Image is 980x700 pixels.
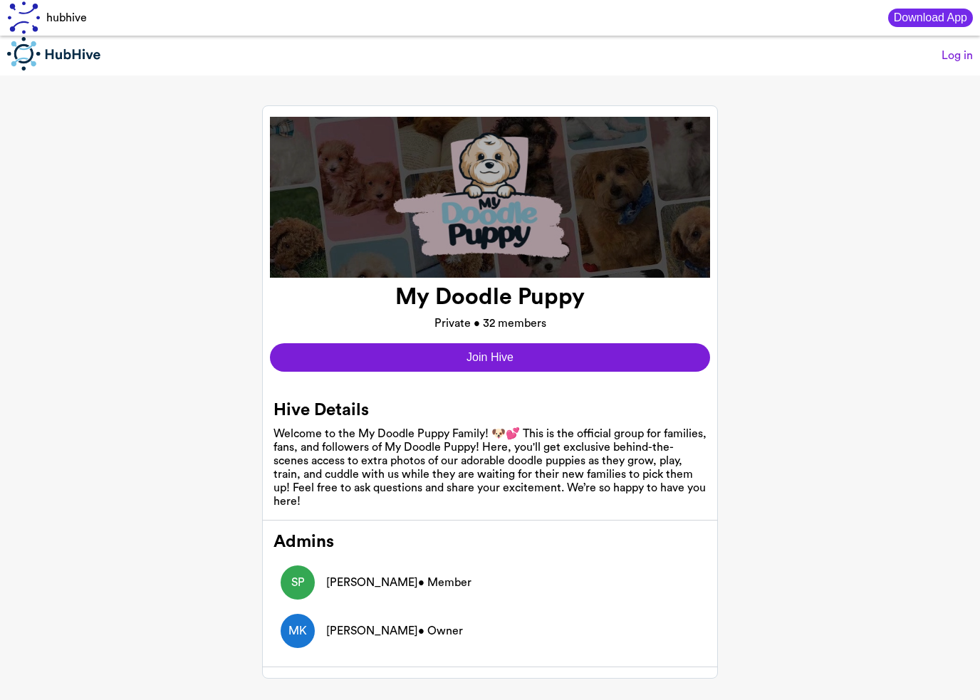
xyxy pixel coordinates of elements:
[288,622,307,639] p: MK
[273,558,707,607] a: SP[PERSON_NAME]• Member
[291,574,305,591] p: SP
[395,283,585,310] h1: My Doodle Puppy
[942,49,973,63] a: Log in
[270,343,710,372] button: Join Hive
[326,574,471,591] p: Skye Parker
[326,622,463,639] p: Marlene Kingston
[7,37,105,70] img: hub hive connect logo
[273,532,707,553] h2: Admins
[7,1,41,34] img: logo
[888,9,973,27] button: Download App
[434,315,546,332] p: Private • 32 members
[273,400,707,421] h2: Hive Details
[273,427,707,508] div: Welcome to the My Doodle Puppy Family! 🐶💕 This is the official group for families, fans, and foll...
[418,577,471,588] span: • Member
[273,607,707,655] a: MK[PERSON_NAME]• Owner
[46,9,87,26] p: hubhive
[418,625,463,637] span: • Owner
